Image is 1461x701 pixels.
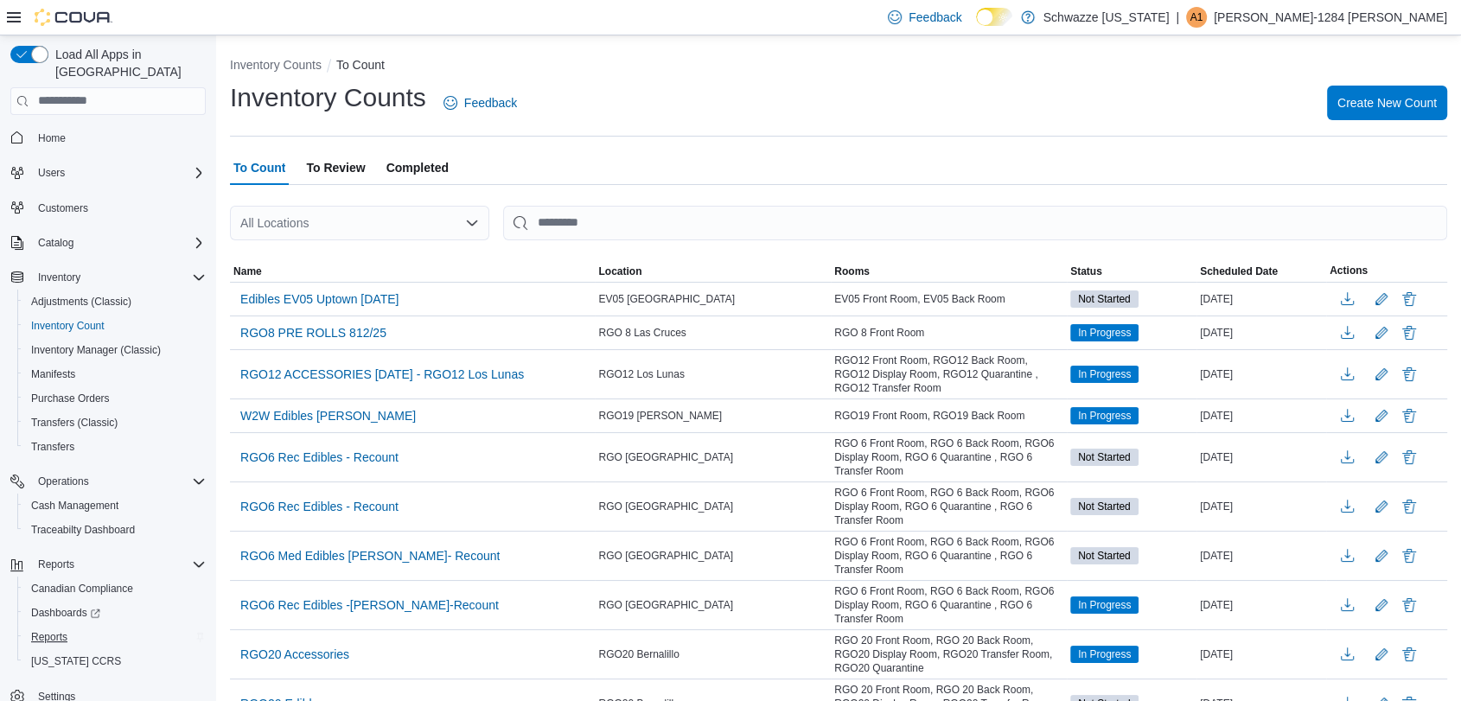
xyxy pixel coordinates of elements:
[233,403,423,429] button: W2W Edibles [PERSON_NAME]
[336,58,385,72] button: To Count
[3,231,213,255] button: Catalog
[386,150,449,185] span: Completed
[240,646,349,663] span: RGO20 Accessories
[1399,364,1420,385] button: Delete
[24,340,168,360] a: Inventory Manager (Classic)
[48,46,206,80] span: Load All Apps in [GEOGRAPHIC_DATA]
[3,161,213,185] button: Users
[24,495,125,516] a: Cash Management
[1371,444,1392,470] button: Edit count details
[31,198,95,219] a: Customers
[31,267,206,288] span: Inventory
[24,519,206,540] span: Traceabilty Dashboard
[1078,291,1131,307] span: Not Started
[3,195,213,220] button: Customers
[240,324,386,341] span: RGO8 PRE ROLLS 812/25
[1371,494,1392,519] button: Edit count details
[31,416,118,430] span: Transfers (Classic)
[598,409,722,423] span: RGO19 [PERSON_NAME]
[24,291,138,312] a: Adjustments (Classic)
[230,58,322,72] button: Inventory Counts
[598,450,733,464] span: RGO [GEOGRAPHIC_DATA]
[834,264,870,278] span: Rooms
[1070,449,1139,466] span: Not Started
[831,433,1067,481] div: RGO 6 Front Room, RGO 6 Back Room, RGO6 Display Room, RGO 6 Quarantine , RGO 6 Transfer Room
[1337,94,1437,112] span: Create New Count
[38,475,89,488] span: Operations
[230,261,595,282] button: Name
[24,437,81,457] a: Transfers
[831,261,1067,282] button: Rooms
[1078,548,1131,564] span: Not Started
[31,233,206,253] span: Catalog
[24,388,117,409] a: Purchase Orders
[1196,545,1326,566] div: [DATE]
[831,630,1067,679] div: RGO 20 Front Room, RGO 20 Back Room, RGO20 Display Room, RGO20 Transfer Room, RGO20 Quarantine
[24,578,140,599] a: Canadian Compliance
[976,8,1012,26] input: Dark Mode
[24,627,74,647] a: Reports
[31,233,80,253] button: Catalog
[233,320,393,346] button: RGO8 PRE ROLLS 812/25
[240,498,399,515] span: RGO6 Rec Edibles - Recount
[1176,7,1179,28] p: |
[38,201,88,215] span: Customers
[1196,644,1326,665] div: [DATE]
[31,163,72,183] button: Users
[240,596,499,614] span: RGO6 Rec Edibles -[PERSON_NAME]-Recount
[1070,498,1139,515] span: Not Started
[1196,364,1326,385] div: [DATE]
[17,601,213,625] a: Dashboards
[24,315,206,336] span: Inventory Count
[1186,7,1207,28] div: Andrew-1284 Grimm
[240,449,399,466] span: RGO6 Rec Edibles - Recount
[31,654,121,668] span: [US_STATE] CCRS
[38,166,65,180] span: Users
[17,314,213,338] button: Inventory Count
[24,437,206,457] span: Transfers
[24,364,206,385] span: Manifests
[24,388,206,409] span: Purchase Orders
[24,602,206,623] span: Dashboards
[240,290,399,308] span: Edibles EV05 Uptown [DATE]
[3,265,213,290] button: Inventory
[24,412,206,433] span: Transfers (Classic)
[1371,592,1392,618] button: Edit count details
[31,471,96,492] button: Operations
[233,286,405,312] button: Edibles EV05 Uptown [DATE]
[598,292,735,306] span: EV05 [GEOGRAPHIC_DATA]
[31,128,73,149] a: Home
[1067,261,1196,282] button: Status
[831,405,1067,426] div: RGO19 Front Room, RGO19 Back Room
[1078,597,1131,613] span: In Progress
[306,150,365,185] span: To Review
[1070,264,1102,278] span: Status
[1399,644,1420,665] button: Delete
[1070,596,1139,614] span: In Progress
[437,86,524,120] a: Feedback
[31,127,206,149] span: Home
[24,495,206,516] span: Cash Management
[1371,403,1392,429] button: Edit count details
[17,577,213,601] button: Canadian Compliance
[31,267,87,288] button: Inventory
[233,592,506,618] button: RGO6 Rec Edibles -[PERSON_NAME]-Recount
[240,547,500,564] span: RGO6 Med Edibles [PERSON_NAME]- Recount
[31,606,100,620] span: Dashboards
[909,9,961,26] span: Feedback
[1196,261,1326,282] button: Scheduled Date
[3,552,213,577] button: Reports
[1371,361,1392,387] button: Edit count details
[17,362,213,386] button: Manifests
[1399,496,1420,517] button: Delete
[1078,647,1131,662] span: In Progress
[1070,407,1139,424] span: In Progress
[1196,289,1326,309] div: [DATE]
[17,386,213,411] button: Purchase Orders
[233,264,262,278] span: Name
[31,367,75,381] span: Manifests
[240,366,524,383] span: RGO12 ACCESSORIES [DATE] - RGO12 Los Lunas
[831,581,1067,629] div: RGO 6 Front Room, RGO 6 Back Room, RGO6 Display Room, RGO 6 Quarantine , RGO 6 Transfer Room
[24,627,206,647] span: Reports
[31,554,81,575] button: Reports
